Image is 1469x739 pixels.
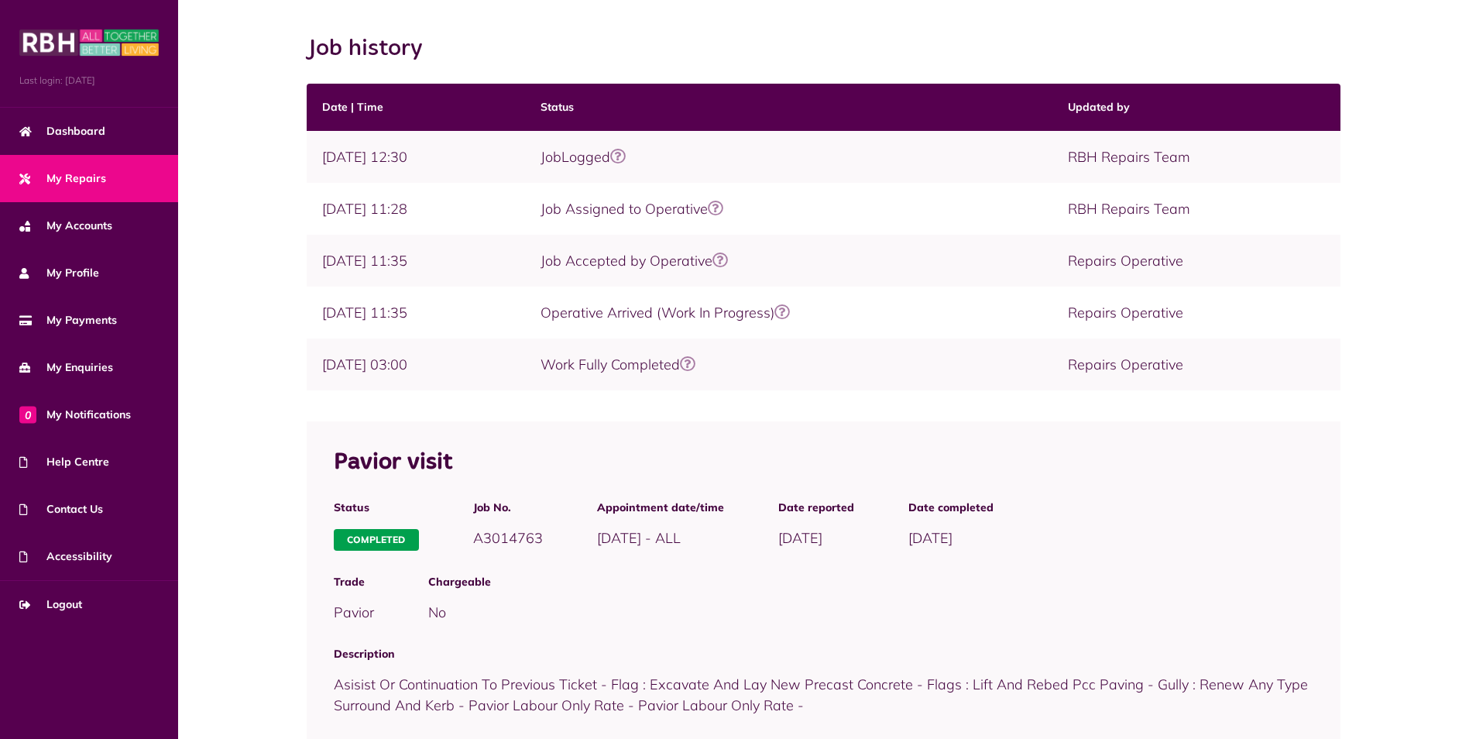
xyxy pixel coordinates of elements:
[1052,84,1341,131] th: Updated by
[19,407,131,423] span: My Notifications
[525,183,1052,235] td: Job Assigned to Operative
[19,265,99,281] span: My Profile
[19,312,117,328] span: My Payments
[428,574,1314,590] span: Chargeable
[428,603,446,621] span: No
[334,603,374,621] span: Pavior
[307,84,525,131] th: Date | Time
[473,500,543,516] span: Job No.
[334,675,1308,714] span: Asisist Or Continuation To Previous Ticket - Flag : Excavate And Lay New Precast Concrete - Flags...
[778,529,822,547] span: [DATE]
[334,500,419,516] span: Status
[1052,339,1341,390] td: Repairs Operative
[307,339,525,390] td: [DATE] 03:00
[307,131,525,183] td: [DATE] 12:30
[908,529,952,547] span: [DATE]
[19,218,112,234] span: My Accounts
[19,27,159,58] img: MyRBH
[1052,235,1341,287] td: Repairs Operative
[19,123,105,139] span: Dashboard
[597,529,681,547] span: [DATE] - ALL
[19,596,82,613] span: Logout
[1052,183,1341,235] td: RBH Repairs Team
[19,406,36,423] span: 0
[307,235,525,287] td: [DATE] 11:35
[307,183,525,235] td: [DATE] 11:28
[334,574,374,590] span: Trade
[307,35,1341,63] h2: Job history
[334,646,1314,662] span: Description
[19,548,112,565] span: Accessibility
[525,287,1052,339] td: Operative Arrived (Work In Progress)
[307,287,525,339] td: [DATE] 11:35
[908,500,994,516] span: Date completed
[1052,287,1341,339] td: Repairs Operative
[19,501,103,517] span: Contact Us
[334,451,452,474] span: Pavior visit
[473,529,543,547] span: A3014763
[778,500,854,516] span: Date reported
[19,359,113,376] span: My Enquiries
[334,529,419,551] span: Completed
[525,84,1052,131] th: Status
[19,74,159,88] span: Last login: [DATE]
[19,170,106,187] span: My Repairs
[597,500,724,516] span: Appointment date/time
[19,454,109,470] span: Help Centre
[525,339,1052,390] td: Work Fully Completed
[525,235,1052,287] td: Job Accepted by Operative
[525,131,1052,183] td: JobLogged
[1052,131,1341,183] td: RBH Repairs Team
